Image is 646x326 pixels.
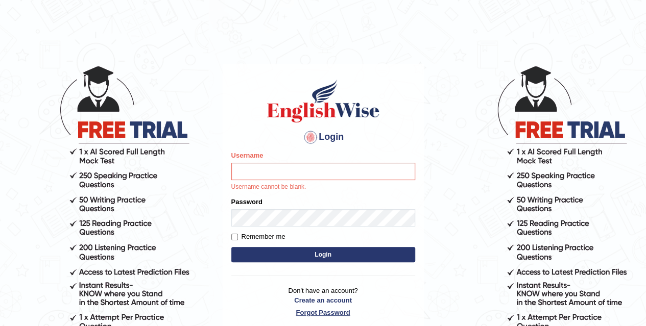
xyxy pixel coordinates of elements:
[231,183,415,192] p: Username cannot be blank.
[231,247,415,262] button: Login
[231,129,415,145] h4: Login
[231,295,415,305] a: Create an account
[231,197,262,207] label: Password
[231,308,415,317] a: Forgot Password
[231,151,264,160] label: Username
[231,234,238,240] input: Remember me
[265,78,381,124] img: Logo of English Wise sign in for intelligent practice with AI
[231,286,415,317] p: Don't have an account?
[231,232,285,242] label: Remember me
